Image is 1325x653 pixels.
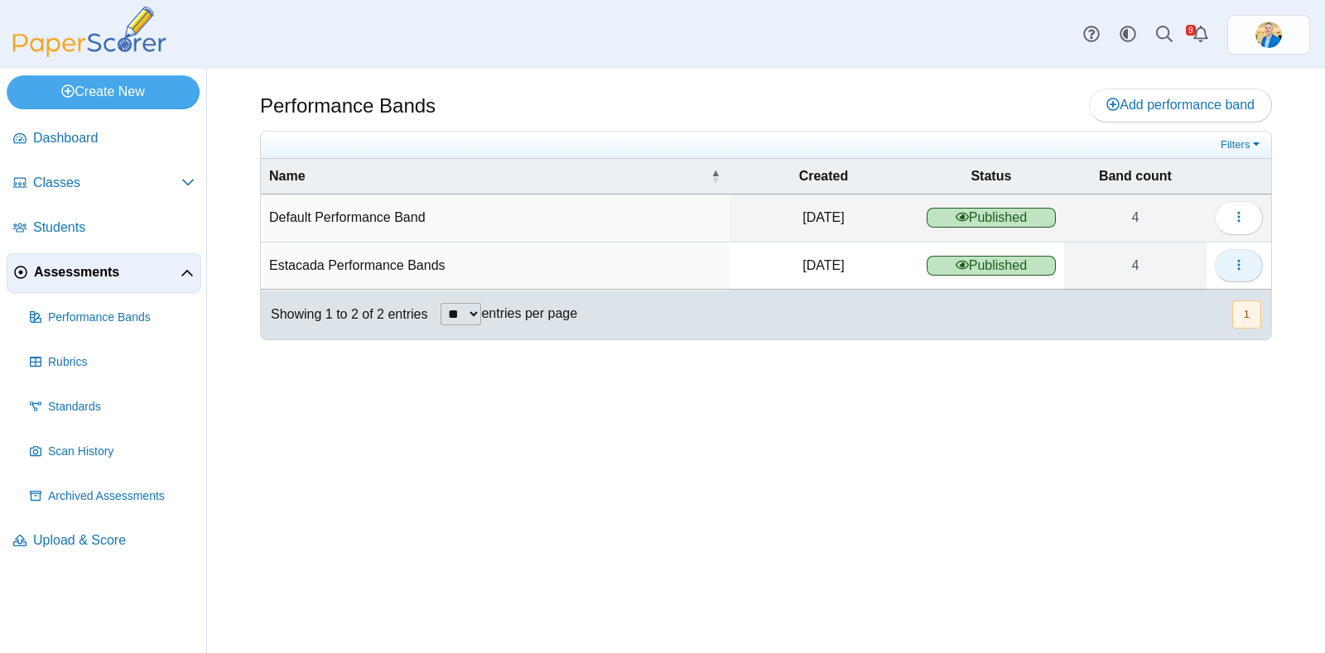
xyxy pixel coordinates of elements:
span: Upload & Score [33,531,195,550]
span: Travis McFarland [1255,22,1282,48]
span: Classes [33,174,181,192]
img: PaperScorer [7,7,172,57]
div: Showing 1 to 2 of 2 entries [261,290,427,339]
span: Rubrics [48,354,195,371]
img: ps.jrF02AmRZeRNgPWo [1255,22,1282,48]
span: Status [927,167,1056,185]
button: 1 [1232,300,1261,328]
a: Rubrics [23,343,201,382]
span: Name : Activate to invert sorting [711,168,720,185]
a: Archived Assessments [23,477,201,516]
time: Oct 12, 2023 at 7:04 PM [802,210,844,224]
a: Scan History [23,432,201,472]
a: Filters [1217,137,1267,153]
a: ps.jrF02AmRZeRNgPWo [1227,15,1310,55]
a: PaperScorer [7,46,172,60]
a: Standards [23,387,201,427]
td: Estacada Performance Bands [261,242,729,290]
a: View performance band [1064,194,1207,241]
a: Students [7,209,201,248]
span: Archived Assessments [48,488,195,505]
a: Assessments [7,253,201,293]
span: Published [927,208,1056,228]
nav: pagination [1231,300,1261,328]
span: Standards [48,399,195,415]
h1: Performance Bands [260,92,436,120]
a: Upload & Score [7,521,201,561]
span: Assessments [34,263,181,281]
a: View performance band [1064,242,1207,289]
time: Sep 8, 2025 at 5:08 PM [802,258,844,272]
a: Performance Bands [23,298,201,338]
span: Band count [1072,167,1198,185]
span: Name [269,167,707,185]
a: Create New [7,75,200,108]
a: Dashboard [7,119,201,159]
a: Add performance band [1089,89,1272,122]
span: Students [33,218,195,237]
a: Alerts [1183,17,1219,53]
span: Performance Bands [48,310,195,326]
span: Scan History [48,444,195,460]
span: Add performance band [1106,98,1255,112]
span: Created [737,167,910,185]
td: Default Performance Band [261,194,729,242]
span: Dashboard [33,129,195,147]
a: Classes [7,164,201,204]
span: Published [927,256,1056,276]
label: entries per page [481,306,577,320]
